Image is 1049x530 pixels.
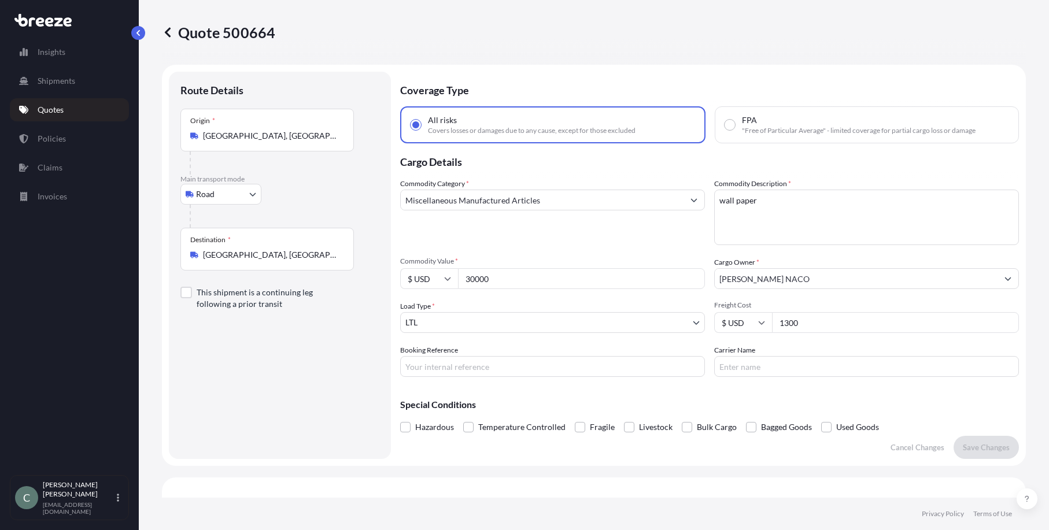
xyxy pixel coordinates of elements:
[38,162,62,173] p: Claims
[714,257,759,268] label: Cargo Owner
[954,436,1019,459] button: Save Changes
[590,418,615,436] span: Fragile
[197,287,345,310] label: This shipment is a continuing leg following a prior transit
[891,442,944,453] p: Cancel Changes
[203,130,339,142] input: Origin
[715,268,998,289] input: Full name
[400,301,435,312] span: Load Type
[973,509,1012,518] a: Terms of Use
[162,23,275,42] p: Quote 500664
[38,104,64,116] p: Quotes
[684,190,704,210] button: Show suggestions
[697,418,737,436] span: Bulk Cargo
[43,480,114,499] p: [PERSON_NAME] [PERSON_NAME]
[478,418,566,436] span: Temperature Controlled
[400,344,458,356] label: Booking Reference
[180,175,379,184] p: Main transport mode
[742,126,976,135] span: "Free of Particular Average" - limited coverage for partial cargo loss or damage
[415,418,454,436] span: Hazardous
[411,120,421,130] input: All risksCovers losses or damages due to any cause, except for those excluded
[714,344,755,356] label: Carrier Name
[714,178,791,190] label: Commodity Description
[10,185,129,208] a: Invoices
[180,83,243,97] p: Route Details
[23,492,30,503] span: C
[458,268,705,289] input: Type amount
[38,191,67,202] p: Invoices
[761,418,812,436] span: Bagged Goods
[881,436,954,459] button: Cancel Changes
[400,356,705,377] input: Your internal reference
[963,442,1010,453] p: Save Changes
[10,127,129,150] a: Policies
[428,126,636,135] span: Covers losses or damages due to any cause, except for those excluded
[400,178,469,190] label: Commodity Category
[400,257,705,266] span: Commodity Value
[400,72,1019,106] p: Coverage Type
[405,317,418,328] span: LTL
[43,501,114,515] p: [EMAIL_ADDRESS][DOMAIN_NAME]
[38,46,65,58] p: Insights
[400,143,1019,178] p: Cargo Details
[190,116,215,125] div: Origin
[38,75,75,87] p: Shipments
[714,356,1019,377] input: Enter name
[196,188,215,200] span: Road
[10,40,129,64] a: Insights
[10,69,129,92] a: Shipments
[639,418,673,436] span: Livestock
[190,235,231,244] div: Destination
[836,418,879,436] span: Used Goods
[400,312,705,333] button: LTL
[10,156,129,179] a: Claims
[401,190,684,210] input: Select a commodity type
[714,301,1019,310] span: Freight Cost
[10,98,129,121] a: Quotes
[998,268,1018,289] button: Show suggestions
[428,114,457,126] span: All risks
[38,133,66,144] p: Policies
[400,400,1019,409] p: Special Conditions
[180,184,261,205] button: Select transport
[714,190,1019,245] textarea: wall paper
[203,249,339,261] input: Destination
[742,114,757,126] span: FPA
[725,120,735,130] input: FPA"Free of Particular Average" - limited coverage for partial cargo loss or damage
[922,509,964,518] a: Privacy Policy
[772,312,1019,333] input: Enter amount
